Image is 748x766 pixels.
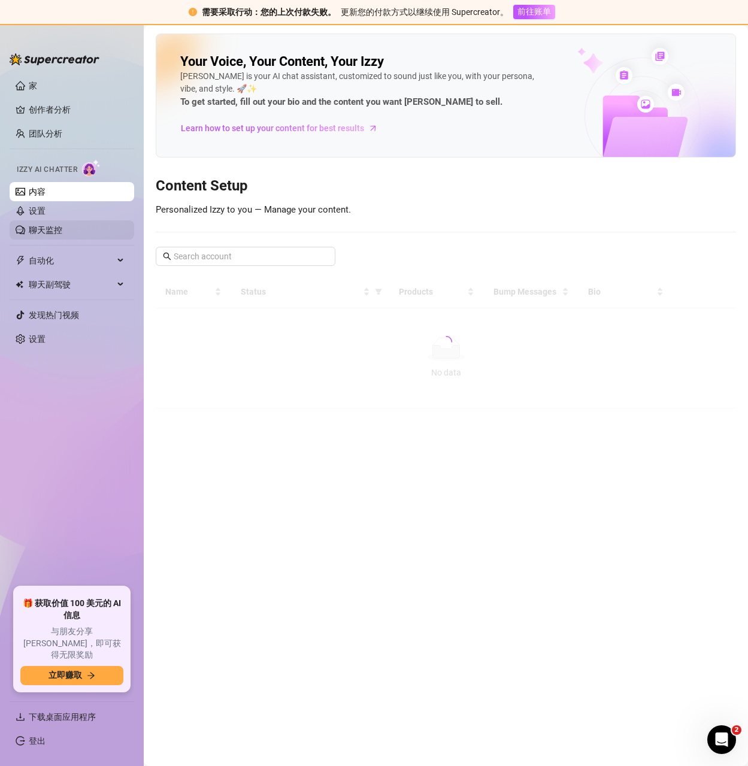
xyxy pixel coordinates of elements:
input: Search account [174,250,319,263]
font: 🎁 获取价值 100 美元的 AI 信息 [23,598,121,620]
img: ai-chatter-content-library-cLFOSyPT.png [550,35,735,157]
span: 向右箭头 [87,671,95,680]
span: 感叹号 [189,8,197,16]
h2: Your Voice, Your Content, Your Izzy [180,53,384,70]
iframe: 对讲机实时聊天 [707,725,736,754]
a: 登出 [29,736,46,746]
font: 更新您的付款方式以继续使用 Supercreator。 [341,7,508,17]
img: Chat Copilot [16,280,23,289]
a: 前往账单 [513,7,555,16]
font: 立即赚取 [49,670,82,680]
a: 设置 [29,334,46,344]
button: 前往账单 [513,5,555,19]
font: 需要采取行动：您的上次付款失败。 [202,7,336,17]
span: Learn how to set up your content for best results [181,122,364,135]
a: 家 [29,81,37,90]
a: Learn how to set up your content for best results [180,119,387,138]
a: 发现热门视频 [29,310,79,320]
img: AI Chatter [82,159,101,177]
span: 霹雳 [16,256,25,265]
h3: Content Setup [156,177,736,196]
font: 下载桌面应用程序 [29,712,96,722]
a: 设置 [29,206,46,216]
font: Izzy AI Chatter [17,165,77,174]
span: 下载 [16,712,25,722]
span: Personalized Izzy to you — Manage your content. [156,204,351,215]
button: 立即赚取向右箭头 [20,666,123,685]
a: 团队分析 [29,129,62,138]
font: 前往账单 [517,7,551,16]
div: [PERSON_NAME] is your AI chat assistant, customized to sound just like you, with your persona, vi... [180,70,540,110]
a: 内容 [29,187,46,196]
strong: To get started, fill out your bio and the content you want [PERSON_NAME] to sell. [180,96,502,107]
font: 自动化 [29,256,54,265]
a: 聊天监控 [29,225,62,235]
font: 2 [734,726,739,734]
img: logo-BBDzfeDw.svg [10,53,99,65]
span: arrow-right [367,122,379,134]
span: loading [439,335,453,349]
a: 创作者分析 [29,100,125,119]
font: 聊天副驾驶 [29,280,71,289]
span: search [163,252,171,261]
font: 与朋友分享 [PERSON_NAME]，即可获得无限奖励 [23,626,121,659]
